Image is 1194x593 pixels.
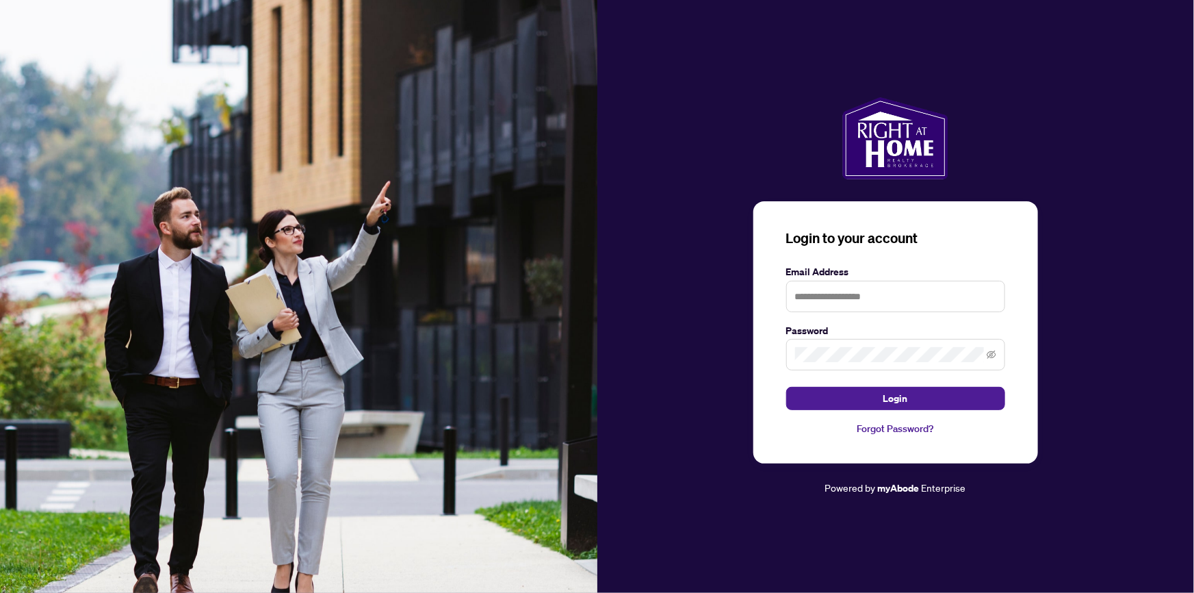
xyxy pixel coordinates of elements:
img: ma-logo [842,97,948,179]
label: Email Address [786,264,1005,279]
span: Enterprise [922,481,966,494]
span: eye-invisible [987,350,996,359]
span: Powered by [825,481,876,494]
label: Password [786,323,1005,338]
a: Forgot Password? [786,421,1005,436]
a: myAbode [878,481,920,496]
h3: Login to your account [786,229,1005,248]
span: Login [883,388,908,409]
button: Login [786,387,1005,410]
